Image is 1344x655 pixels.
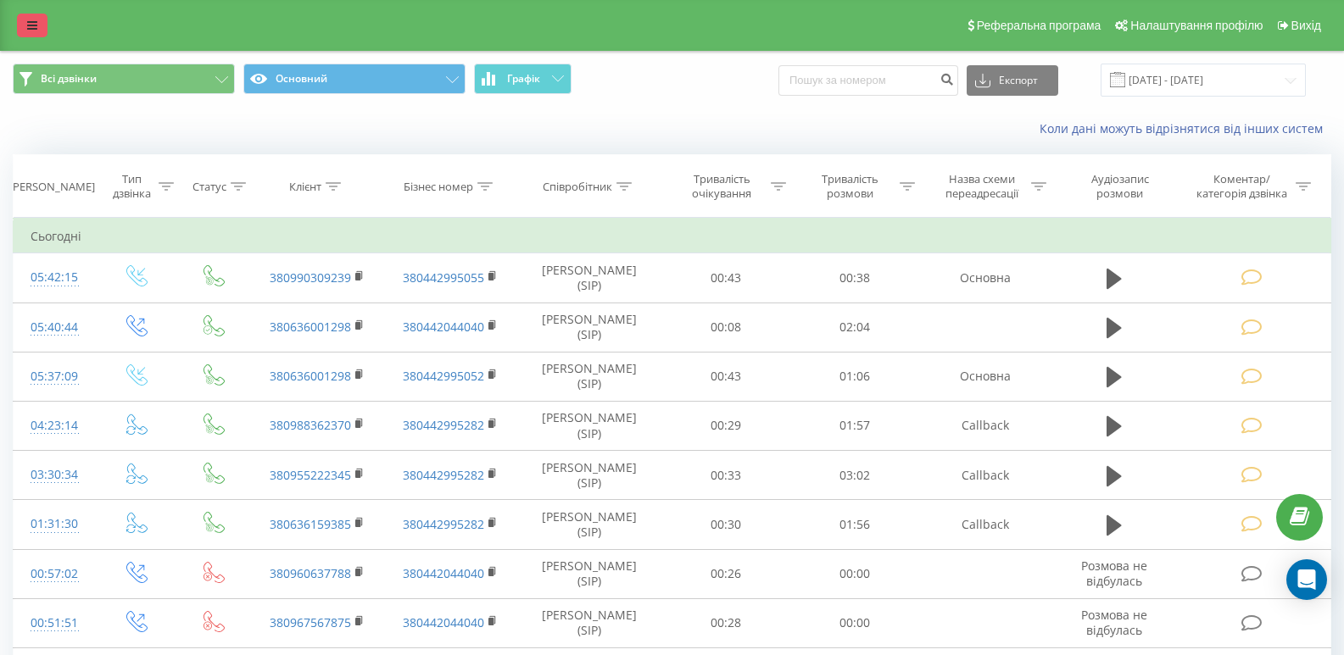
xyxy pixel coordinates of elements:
[403,417,484,433] a: 380442995282
[806,172,895,201] div: Тривалість розмови
[661,253,790,303] td: 00:43
[31,261,79,294] div: 05:42:15
[661,303,790,352] td: 00:08
[404,180,473,194] div: Бізнес номер
[14,219,1331,253] td: Сьогодні
[270,565,351,581] a: 380960637788
[790,253,919,303] td: 00:38
[270,269,351,286] a: 380990309239
[270,319,351,335] a: 380636001298
[270,516,351,532] a: 380636159385
[661,549,790,598] td: 00:26
[661,352,790,401] td: 00:43
[403,368,484,384] a: 380442995052
[517,451,661,500] td: [PERSON_NAME] (SIP)
[1130,19,1263,32] span: Налаштування профілю
[403,269,484,286] a: 380442995055
[543,180,612,194] div: Співробітник
[661,451,790,500] td: 00:33
[517,253,661,303] td: [PERSON_NAME] (SIP)
[270,614,351,630] a: 380967567875
[1040,120,1331,136] a: Коли дані можуть відрізнятися вiд інших систем
[661,598,790,647] td: 00:28
[110,172,153,201] div: Тип дзвінка
[1291,19,1321,32] span: Вихід
[517,401,661,450] td: [PERSON_NAME] (SIP)
[517,549,661,598] td: [PERSON_NAME] (SIP)
[790,549,919,598] td: 00:00
[517,352,661,401] td: [PERSON_NAME] (SIP)
[31,409,79,442] div: 04:23:14
[13,64,235,94] button: Всі дзвінки
[403,467,484,483] a: 380442995282
[243,64,466,94] button: Основний
[918,401,1052,450] td: Callback
[507,73,540,85] span: Графік
[474,64,572,94] button: Графік
[790,500,919,549] td: 01:56
[967,65,1058,96] button: Експорт
[270,417,351,433] a: 380988362370
[790,401,919,450] td: 01:57
[661,500,790,549] td: 00:30
[918,451,1052,500] td: Callback
[790,451,919,500] td: 03:02
[517,303,661,352] td: [PERSON_NAME] (SIP)
[517,500,661,549] td: [PERSON_NAME] (SIP)
[31,360,79,393] div: 05:37:09
[1068,172,1172,201] div: Аудіозапис розмови
[31,458,79,491] div: 03:30:34
[41,72,97,86] span: Всі дзвінки
[677,172,767,201] div: Тривалість очікування
[403,516,484,532] a: 380442995282
[31,311,79,344] div: 05:40:44
[31,607,79,640] div: 00:51:51
[1081,558,1147,589] span: Розмова не відбулась
[778,65,958,96] input: Пошук за номером
[403,319,484,335] a: 380442044040
[403,565,484,581] a: 380442044040
[1286,559,1327,600] div: Open Intercom Messenger
[918,500,1052,549] td: Callback
[790,598,919,647] td: 00:00
[1192,172,1291,201] div: Коментар/категорія дзвінка
[918,253,1052,303] td: Основна
[1081,607,1147,638] span: Розмова не відбулась
[661,401,790,450] td: 00:29
[918,352,1052,401] td: Основна
[790,303,919,352] td: 02:04
[936,172,1027,201] div: Назва схеми переадресації
[31,508,79,541] div: 01:31:30
[192,180,226,194] div: Статус
[9,180,95,194] div: [PERSON_NAME]
[270,467,351,483] a: 380955222345
[977,19,1101,32] span: Реферальна програма
[289,180,321,194] div: Клієнт
[790,352,919,401] td: 01:06
[403,614,484,630] a: 380442044040
[517,598,661,647] td: [PERSON_NAME] (SIP)
[31,558,79,591] div: 00:57:02
[270,368,351,384] a: 380636001298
